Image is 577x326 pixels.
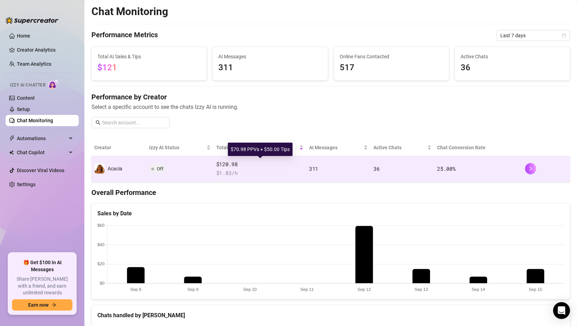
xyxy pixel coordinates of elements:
[91,92,570,102] h4: Performance by Creator
[97,209,564,218] div: Sales by Date
[218,53,322,60] span: AI Messages
[91,5,168,18] h2: Chat Monitoring
[108,166,122,171] span: Acacia
[149,144,205,151] span: Izzy AI Status
[562,33,566,38] span: calendar
[97,53,201,60] span: Total AI Sales & Tips
[91,30,158,41] h4: Performance Metrics
[216,160,303,169] span: $120.98
[525,163,536,174] button: right
[216,144,298,151] span: Total AI Sales & Tips
[12,259,72,273] span: 🎁 Get $100 in AI Messages
[95,164,104,174] img: Acacia
[91,103,570,111] span: Select a specific account to see the chats Izzy AI is running.
[17,133,67,144] span: Automations
[17,106,30,112] a: Setup
[553,302,570,319] div: Open Intercom Messenger
[17,44,73,56] a: Creator Analytics
[309,144,362,151] span: AI Messages
[340,61,443,74] span: 517
[437,165,455,172] span: 25.00 %
[228,143,293,156] div: $70.98 PPVs + $50.00 Tips
[91,188,570,197] h4: Overall Performance
[17,182,36,187] a: Settings
[9,150,14,155] img: Chat Copilot
[309,165,318,172] span: 311
[528,166,533,171] span: right
[17,33,30,39] a: Home
[97,63,117,72] span: $121
[500,30,566,41] span: Last 7 days
[340,53,443,60] span: Online Fans Contacted
[373,144,426,151] span: Active Chats
[17,168,64,173] a: Discover Viral Videos
[373,165,379,172] span: 36
[10,82,45,89] span: Izzy AI Chatter
[9,136,15,141] span: thunderbolt
[17,61,51,67] a: Team Analytics
[96,120,101,125] span: search
[12,299,72,311] button: Earn nowarrow-right
[461,61,564,74] span: 36
[102,119,165,126] input: Search account...
[12,276,72,296] span: Share [PERSON_NAME] with a friend, and earn unlimited rewards
[218,61,322,74] span: 311
[461,53,564,60] span: Active Chats
[6,17,58,24] img: logo-BBDzfeDw.svg
[146,139,213,156] th: Izzy AI Status
[216,169,303,177] span: $ 1.83 /h
[17,118,53,123] a: Chat Monitoring
[48,79,59,89] img: AI Chatter
[91,139,146,156] th: Creator
[157,166,164,171] span: Off
[371,139,434,156] th: Active Chats
[434,139,522,156] th: Chat Conversion Rate
[213,139,306,156] th: Total AI Sales & Tips
[97,311,564,320] div: Chats handled by [PERSON_NAME]
[51,302,56,307] span: arrow-right
[306,139,371,156] th: AI Messages
[28,302,49,308] span: Earn now
[17,95,35,101] a: Content
[17,147,67,158] span: Chat Copilot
